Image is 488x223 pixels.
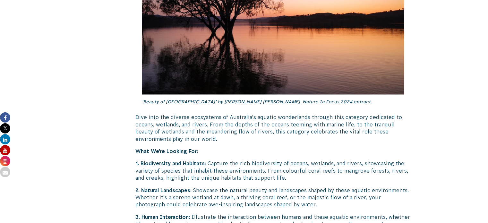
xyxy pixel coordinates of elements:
strong: What We’re Looking For: [135,148,198,154]
strong: 1. Biodiversity and Habitats [135,160,205,166]
p: : Showcase the natural beauty and landscapes shaped by these aquatic environments. Whether it’s a... [135,186,411,208]
em: ‘Beauty of [GEOGRAPHIC_DATA]’ by [PERSON_NAME] [PERSON_NAME]. Nature In Focus 2024 entrant. [142,99,372,104]
p: Dive into the diverse ecosystems of Australia’s aquatic wonderlands through this category dedicat... [135,113,411,142]
p: : Capture the rich biodiversity of oceans, wetlands, and rivers, showcasing the variety of specie... [135,159,411,181]
strong: 3. Human Interaction [135,214,189,219]
strong: 2. Natural Landscapes [135,187,190,193]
